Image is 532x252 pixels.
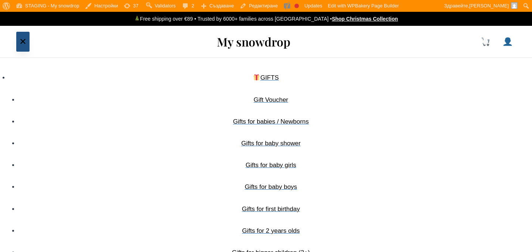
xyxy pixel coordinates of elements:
[9,67,523,89] a: 🎁GIFTS
[9,67,523,89] span: GIFTS
[18,198,524,220] a: Gifts for first birthday
[18,155,524,176] a: Gifts for baby girls
[18,111,524,132] a: Gifts for babies / Newborns
[18,220,524,242] a: Gifts for 2 years olds
[18,176,524,198] a: Gifts for baby boys
[503,38,512,46] img: 👤
[18,89,524,111] a: Gift Voucher
[332,16,398,22] a: Shop Christmas Collection
[483,39,488,45] span: 44
[477,34,494,50] a: 44
[481,38,490,46] img: 🛒
[134,16,140,21] img: 🎄
[18,132,524,154] a: Gifts for baby shower
[294,4,299,8] div: Focus keyphrase not set
[217,34,290,49] a: My snowdrop
[469,3,509,8] span: [PERSON_NAME]
[253,74,260,80] img: 🎁
[16,32,30,52] button: Toggle mobile menu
